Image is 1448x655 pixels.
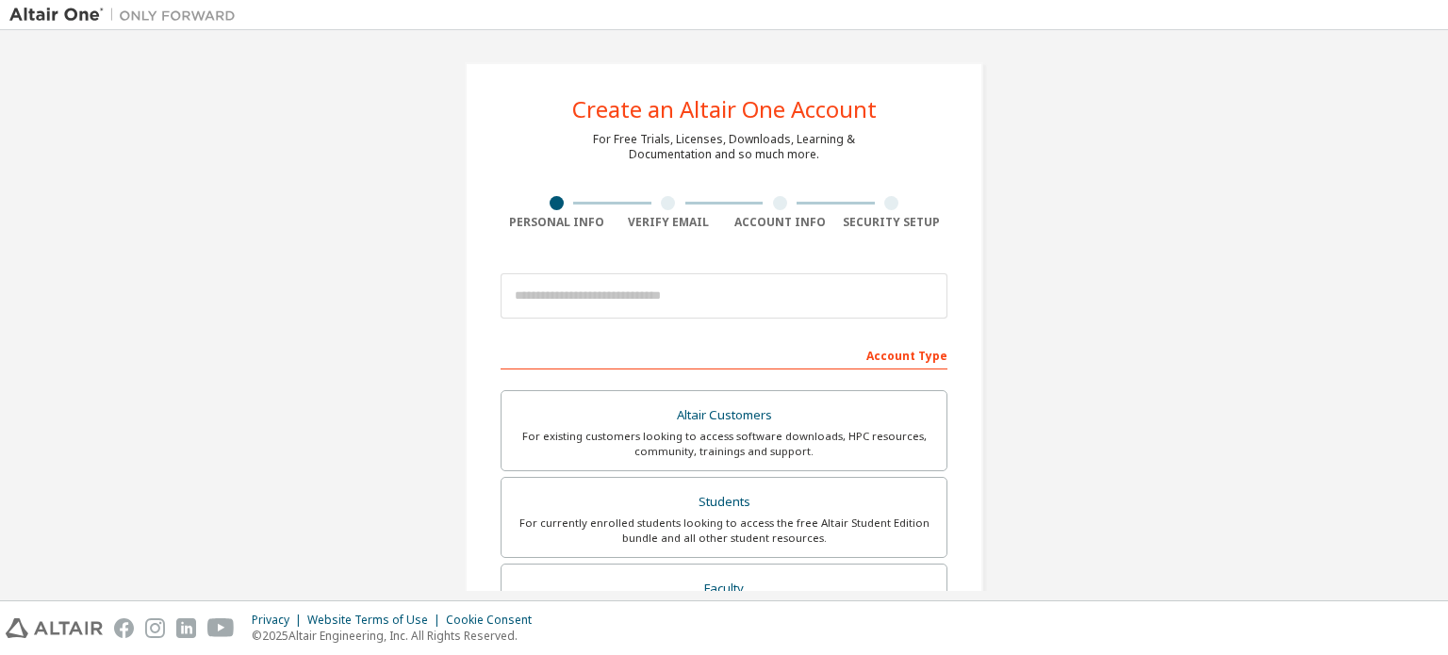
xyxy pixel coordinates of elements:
div: Cookie Consent [446,613,543,628]
div: Security Setup [836,215,948,230]
img: youtube.svg [207,618,235,638]
div: Account Info [724,215,836,230]
img: altair_logo.svg [6,618,103,638]
img: facebook.svg [114,618,134,638]
div: Verify Email [613,215,725,230]
div: For currently enrolled students looking to access the free Altair Student Edition bundle and all ... [513,516,935,546]
img: Altair One [9,6,245,25]
div: Website Terms of Use [307,613,446,628]
div: Personal Info [501,215,613,230]
div: Account Type [501,339,947,369]
img: linkedin.svg [176,618,196,638]
div: Students [513,489,935,516]
div: Privacy [252,613,307,628]
div: For existing customers looking to access software downloads, HPC resources, community, trainings ... [513,429,935,459]
div: Faculty [513,576,935,602]
div: For Free Trials, Licenses, Downloads, Learning & Documentation and so much more. [593,132,855,162]
div: Create an Altair One Account [572,98,877,121]
div: Altair Customers [513,402,935,429]
img: instagram.svg [145,618,165,638]
p: © 2025 Altair Engineering, Inc. All Rights Reserved. [252,628,543,644]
